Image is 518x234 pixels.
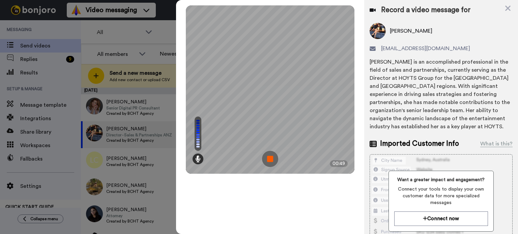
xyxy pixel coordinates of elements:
[394,176,488,183] span: Want a greater impact and engagement?
[262,151,278,167] img: ic_record_stop.svg
[381,44,470,53] span: [EMAIL_ADDRESS][DOMAIN_NAME]
[330,160,348,167] div: 00:49
[480,140,513,148] div: What is this?
[380,139,459,149] span: Imported Customer Info
[394,186,488,206] span: Connect your tools to display your own customer data for more specialized messages
[370,58,513,131] div: [PERSON_NAME] is an accomplished professional in the field of sales and partnerships, currently s...
[394,211,488,226] button: Connect now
